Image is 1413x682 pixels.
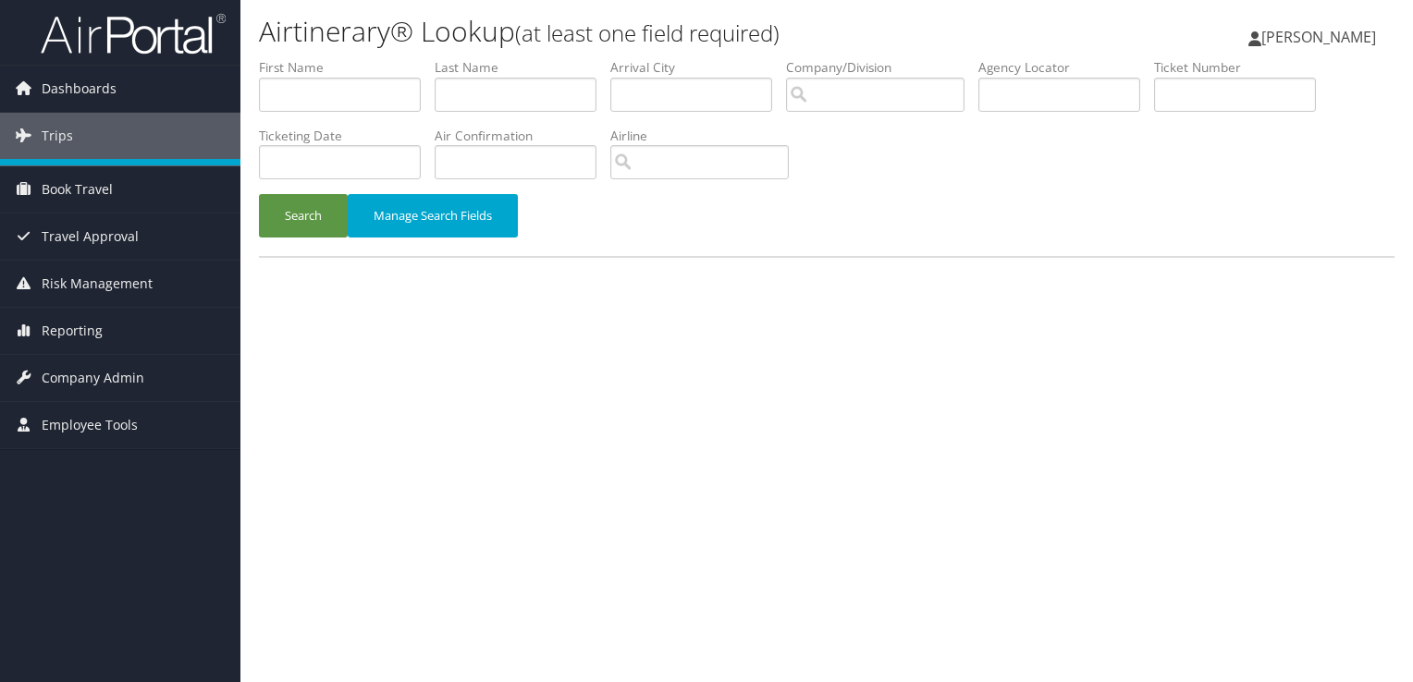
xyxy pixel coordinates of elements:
label: First Name [259,58,435,77]
button: Manage Search Fields [348,194,518,237]
label: Last Name [435,58,610,77]
span: [PERSON_NAME] [1261,27,1376,47]
label: Air Confirmation [435,127,610,145]
a: [PERSON_NAME] [1248,9,1395,65]
label: Company/Division [786,58,978,77]
label: Arrival City [610,58,786,77]
span: Dashboards [42,66,117,112]
span: Trips [42,113,73,159]
label: Ticket Number [1154,58,1330,77]
img: airportal-logo.png [41,12,226,55]
span: Book Travel [42,166,113,213]
button: Search [259,194,348,237]
span: Employee Tools [42,402,138,448]
span: Company Admin [42,355,144,401]
h1: Airtinerary® Lookup [259,12,1016,51]
label: Airline [610,127,803,145]
span: Risk Management [42,261,153,307]
span: Travel Approval [42,213,139,260]
label: Agency Locator [978,58,1154,77]
small: (at least one field required) [515,18,780,48]
span: Reporting [42,308,103,354]
label: Ticketing Date [259,127,435,145]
